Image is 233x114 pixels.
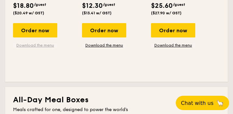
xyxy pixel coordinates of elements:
[82,23,126,37] div: Order now
[34,2,46,7] span: /guest
[13,43,57,48] a: Download the menu
[82,43,126,48] a: Download the menu
[151,11,182,15] span: ($27.90 w/ GST)
[216,99,224,107] span: 🦙
[176,96,229,110] button: Chat with us🦙
[151,2,173,10] span: $25.60
[13,11,44,15] span: ($20.49 w/ GST)
[103,2,115,7] span: /guest
[13,2,34,10] span: $18.80
[181,100,213,106] span: Chat with us
[173,2,185,7] span: /guest
[151,23,195,37] div: Order now
[13,23,57,37] div: Order now
[82,11,112,15] span: ($13.41 w/ GST)
[151,43,195,48] a: Download the menu
[82,2,103,10] span: $12.30
[13,95,220,105] h2: All-Day Meal Boxes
